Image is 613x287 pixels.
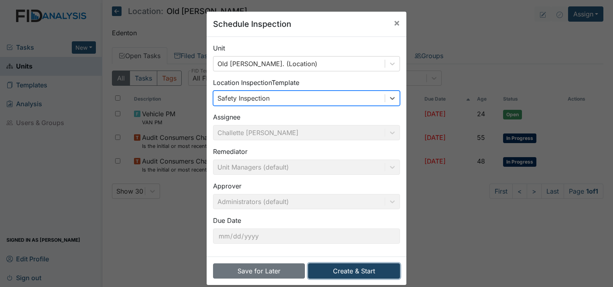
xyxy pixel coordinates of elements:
[213,112,240,122] label: Assignee
[217,59,317,69] div: Old [PERSON_NAME]. (Location)
[213,18,291,30] h5: Schedule Inspection
[387,12,406,34] button: Close
[213,147,248,156] label: Remediator
[213,263,305,279] button: Save for Later
[213,216,241,225] label: Due Date
[213,43,225,53] label: Unit
[394,17,400,28] span: ×
[213,78,299,87] label: Location Inspection Template
[217,93,270,103] div: Safety Inspection
[308,263,400,279] button: Create & Start
[213,181,242,191] label: Approver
